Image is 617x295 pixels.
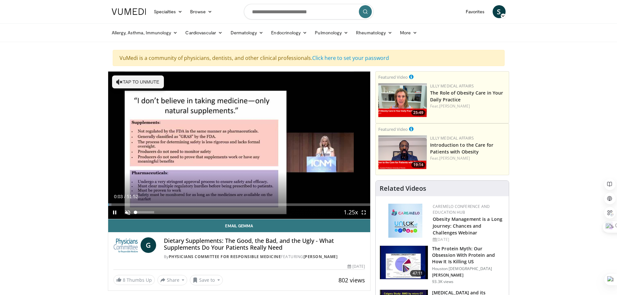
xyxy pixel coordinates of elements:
[164,254,365,260] div: By FEATURING
[181,26,226,39] a: Cardiovascular
[357,206,370,219] button: Fullscreen
[378,135,427,169] img: acc2e291-ced4-4dd5-b17b-d06994da28f3.png.150x105_q85_crop-smart_upscale.png
[338,276,365,284] span: 802 views
[150,5,187,18] a: Specialties
[312,54,389,62] a: Click here to set your password
[462,5,489,18] a: Favorites
[108,203,371,206] div: Progress Bar
[227,26,268,39] a: Dermatology
[380,245,505,284] a: 47:11 The Protein Myth: Our Obsession With Protein and How It Is Killing US Houston [DEMOGRAPHIC_...
[113,275,155,285] a: 8 Thumbs Up
[267,26,311,39] a: Endocrinology
[378,126,408,132] small: Featured Video
[348,264,365,269] div: [DATE]
[127,194,138,199] span: 51:52
[433,204,490,215] a: CaReMeLO Conference and Education Hub
[378,83,427,117] a: 25:49
[141,237,156,253] a: G
[113,50,505,66] div: VuMedi is a community of physicians, dentists, and other clinical professionals.
[112,75,164,88] button: Tap to unmute
[169,254,281,259] a: Physicians Committee for Responsible Medicine
[244,4,373,19] input: Search topics, interventions
[380,185,426,192] h4: Related Videos
[303,254,338,259] a: [PERSON_NAME]
[136,211,154,213] div: Volume Level
[190,275,223,285] button: Save to
[380,246,428,279] img: b7b8b05e-5021-418b-a89a-60a270e7cf82.150x105_q85_crop-smart_upscale.jpg
[432,266,505,271] p: Houston [DEMOGRAPHIC_DATA]
[157,275,188,285] button: Share
[432,279,453,284] p: 93.3K views
[378,83,427,117] img: e1208b6b-349f-4914-9dd7-f97803bdbf1d.png.150x105_q85_crop-smart_upscale.png
[430,83,474,89] a: Lilly Medical Affairs
[186,5,216,18] a: Browse
[108,26,182,39] a: Allergy, Asthma, Immunology
[378,135,427,169] a: 19:14
[430,103,506,109] div: Feat.
[432,273,505,278] p: [PERSON_NAME]
[411,110,425,116] span: 25:49
[439,103,470,109] a: [PERSON_NAME]
[311,26,352,39] a: Pulmonology
[396,26,421,39] a: More
[124,194,126,199] span: /
[123,277,125,283] span: 8
[430,135,474,141] a: Lilly Medical Affairs
[430,90,503,103] a: The Role of Obesity Care in Your Daily Practice
[164,237,365,251] h4: Dietary Supplements: The Good, the Bad, and the Ugly - What Supplements Do Your Patients Really Need
[411,162,425,168] span: 19:14
[112,8,146,15] img: VuMedi Logo
[344,206,357,219] button: Playback Rate
[388,204,422,238] img: 45df64a9-a6de-482c-8a90-ada250f7980c.png.150x105_q85_autocrop_double_scale_upscale_version-0.2.jpg
[108,72,371,219] video-js: Video Player
[430,155,506,161] div: Feat.
[433,216,502,236] a: Obesity Management is a Long Journey: Chances and Challenges Webinar
[378,74,408,80] small: Featured Video
[121,206,134,219] button: Unmute
[493,5,506,18] a: S
[432,245,505,265] h3: The Protein Myth: Our Obsession With Protein and How It Is Killing US
[108,206,121,219] button: Pause
[410,270,426,277] span: 47:11
[439,155,470,161] a: [PERSON_NAME]
[433,237,504,243] div: [DATE]
[108,219,371,232] a: Email Gemma
[352,26,396,39] a: Rheumatology
[114,194,123,199] span: 0:03
[430,142,493,155] a: Introduction to the Care for Patients with Obesity
[113,237,138,253] img: Physicians Committee for Responsible Medicine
